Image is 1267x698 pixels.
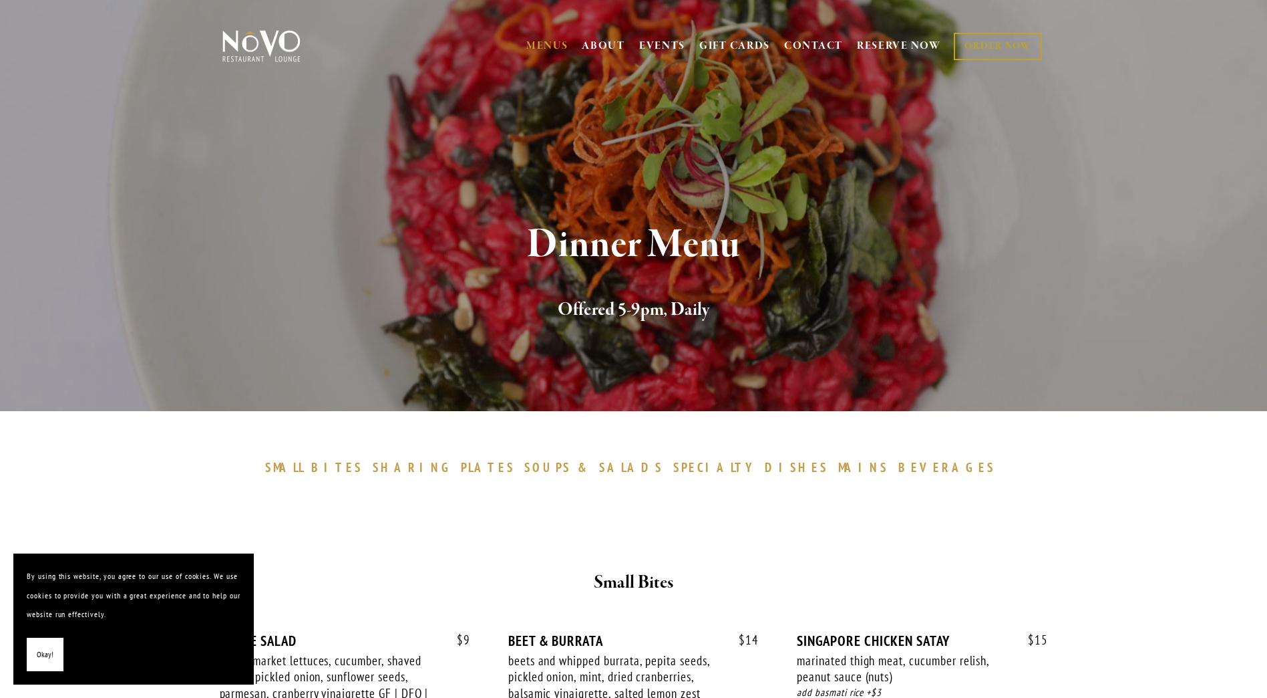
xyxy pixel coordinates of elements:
[838,459,895,475] a: MAINS
[220,29,303,63] img: Novo Restaurant &amp; Lounge
[265,459,370,475] a: SMALLBITES
[373,459,454,475] span: SHARING
[639,39,685,53] a: EVENTS
[578,459,592,475] span: &
[220,632,470,649] div: HOUSE SALAD
[857,33,941,59] a: RESERVE NOW
[457,632,464,648] span: $
[37,645,53,665] span: Okay!
[27,638,63,672] button: Okay!
[838,459,888,475] span: MAINS
[373,459,521,475] a: SHARINGPLATES
[898,459,1003,475] a: BEVERAGES
[244,296,1023,324] h2: Offered 5-9pm, Daily
[599,459,663,475] span: SALADS
[765,459,828,475] span: DISHES
[784,33,843,59] a: CONTACT
[699,33,770,59] a: GIFT CARDS
[524,459,669,475] a: SOUPS&SALADS
[797,632,1047,649] div: SINGAPORE CHICKEN SATAY
[797,653,1009,685] div: marinated thigh meat, cucumber relish, peanut sauce (nuts)
[673,459,835,475] a: SPECIALTYDISHES
[461,459,515,475] span: PLATES
[673,459,759,475] span: SPECIALTY
[265,459,305,475] span: SMALL
[594,571,673,594] strong: Small Bites
[898,459,996,475] span: BEVERAGES
[1028,632,1035,648] span: $
[13,554,254,685] section: Cookie banner
[508,632,759,649] div: BEET & BURRATA
[443,632,470,648] span: 9
[27,567,240,624] p: By using this website, you agree to our use of cookies. We use cookies to provide you with a grea...
[739,632,745,648] span: $
[582,39,625,53] a: ABOUT
[1015,632,1048,648] span: 15
[954,33,1041,60] a: ORDER NOW
[725,632,759,648] span: 14
[524,459,571,475] span: SOUPS
[311,459,363,475] span: BITES
[526,39,568,53] a: MENUS
[244,223,1023,267] h1: Dinner Menu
